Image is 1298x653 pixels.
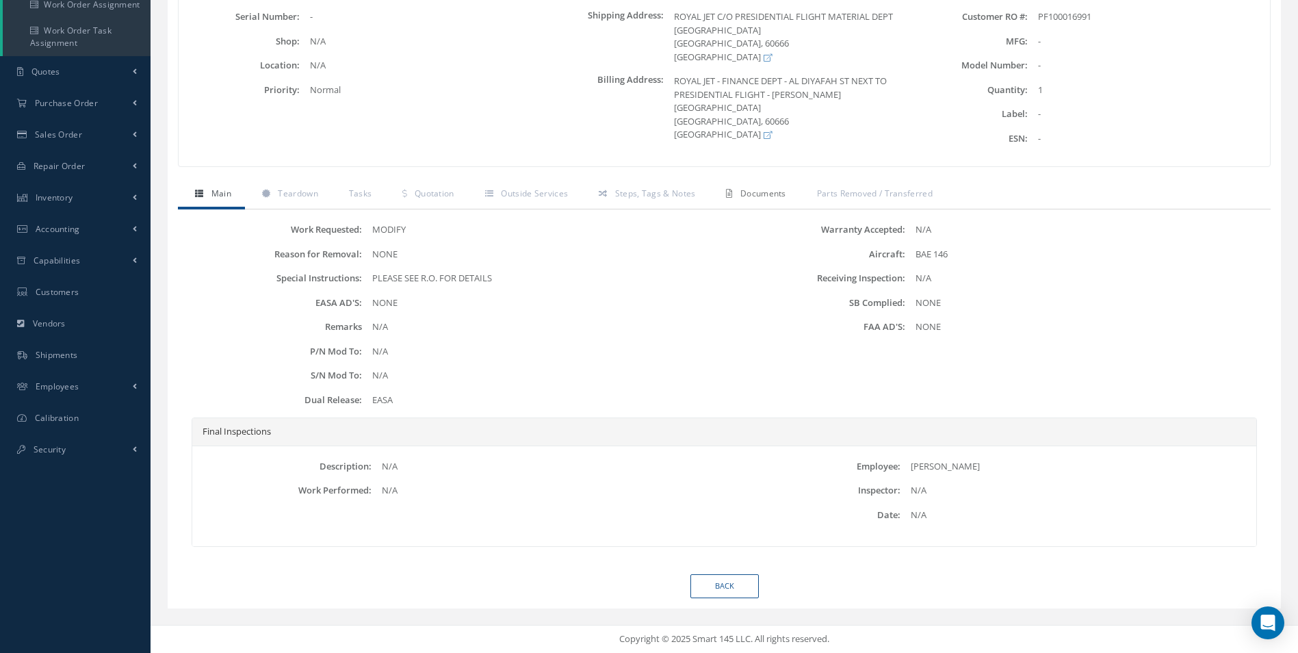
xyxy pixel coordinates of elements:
div: - [1028,107,1270,121]
label: EASA AD'S: [181,298,362,308]
a: Tasks [332,181,386,209]
div: BAE 146 [905,248,1267,261]
div: N/A [362,345,724,359]
div: EASA [362,394,724,407]
div: - [1028,132,1270,146]
span: Teardown [278,188,317,199]
label: Work Performed: [196,485,372,496]
div: N/A [362,369,724,383]
span: Outside Services [501,188,568,199]
div: N/A [900,509,1253,522]
label: Customer RO #: [906,12,1027,22]
div: N/A [905,272,1267,285]
span: Quotes [31,66,60,77]
span: - [310,10,313,23]
span: Calibration [35,412,79,424]
label: Reason for Removal: [181,249,362,259]
label: Billing Address: [543,75,664,142]
div: MODIFY [362,223,724,237]
label: FAA AD'S: [725,322,905,332]
span: Accounting [36,223,80,235]
div: NONE [905,320,1267,334]
a: Steps, Tags & Notes [582,181,709,209]
div: Copyright © 2025 Smart 145 LLC. All rights reserved. [164,632,1284,646]
a: Documents [709,181,799,209]
span: Vendors [33,318,66,329]
div: PLEASE SEE R.O. FOR DETAILS [362,272,724,285]
span: Purchase Order [35,97,98,109]
label: Warranty Accepted: [725,225,905,235]
div: N/A [905,223,1267,237]
div: Open Intercom Messenger [1251,606,1284,639]
label: Quantity: [906,85,1027,95]
div: ROYAL JET - FINANCE DEPT - AL DIYAFAH ST NEXT TO PRESIDENTIAL FLIGHT - [PERSON_NAME][GEOGRAPHIC_D... [664,75,906,142]
label: Date: [725,510,900,520]
div: N/A [372,484,724,498]
span: Quotation [415,188,454,199]
label: Inspector: [725,485,900,496]
label: Work Requested: [181,225,362,235]
a: Main [178,181,245,209]
div: Final Inspections [192,418,1256,446]
div: N/A [362,320,724,334]
div: N/A [300,59,542,73]
label: Aircraft: [725,249,905,259]
div: - [1028,59,1270,73]
span: Repair Order [34,160,86,172]
div: Normal [300,84,542,97]
span: Shipments [36,349,78,361]
label: Remarks [181,322,362,332]
label: Model Number: [906,60,1027,71]
div: 1 [1028,84,1270,97]
span: Employees [36,381,79,392]
label: Employee: [725,461,900,472]
label: S/N Mod To: [181,370,362,381]
div: ROYAL JET C/O PRESIDENTIAL FLIGHT MATERIAL DEPT [GEOGRAPHIC_DATA] [GEOGRAPHIC_DATA], 60666 [GEOGR... [664,10,906,64]
div: N/A [300,35,542,49]
span: Inventory [36,192,73,203]
div: NONE [362,296,724,310]
span: Documents [740,188,786,199]
span: Parts Removed / Transferred [817,188,933,199]
div: N/A [900,484,1253,498]
span: Steps, Tags & Notes [615,188,696,199]
div: NONE [905,296,1267,310]
div: NONE [362,248,724,261]
label: Serial Number: [179,12,300,22]
label: Special Instructions: [181,273,362,283]
a: Work Order Task Assignment [3,18,151,56]
label: MFG: [906,36,1027,47]
label: Shipping Address: [543,10,664,64]
label: Description: [196,461,372,472]
span: Capabilities [34,255,81,266]
label: ESN: [906,133,1027,144]
span: Customers [36,286,79,298]
a: Parts Removed / Transferred [800,181,946,209]
label: Dual Release: [181,395,362,405]
label: Location: [179,60,300,71]
div: N/A [372,460,724,474]
label: Priority: [179,85,300,95]
div: - [1028,35,1270,49]
span: Main [211,188,231,199]
label: Shop: [179,36,300,47]
a: Back [690,574,759,598]
a: Teardown [245,181,332,209]
span: Security [34,444,66,455]
span: Sales Order [35,129,82,140]
label: SB Complied: [725,298,905,308]
label: Label: [906,109,1027,119]
span: Tasks [349,188,372,199]
label: P/N Mod To: [181,346,362,357]
span: PF100016991 [1038,10,1091,23]
a: Outside Services [468,181,582,209]
label: Receiving Inspection: [725,273,905,283]
a: Quotation [385,181,467,209]
div: [PERSON_NAME] [900,460,1253,474]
